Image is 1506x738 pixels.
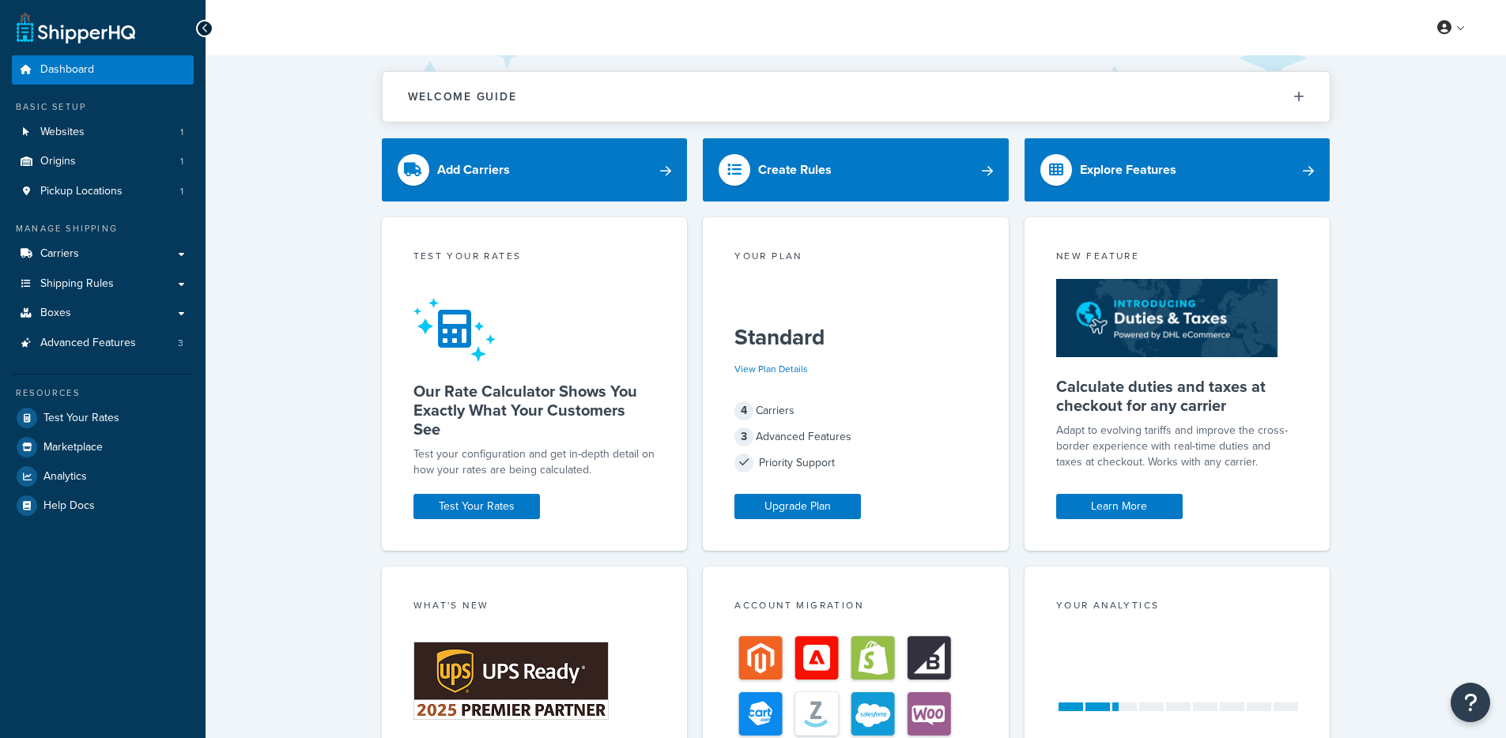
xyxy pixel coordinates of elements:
[12,491,194,520] a: Help Docs
[40,337,136,350] span: Advanced Features
[1056,377,1299,415] h5: Calculate duties and taxes at checkout for any carrier
[12,147,194,176] li: Origins
[408,91,517,103] h2: Welcome Guide
[1056,423,1299,470] p: Adapt to evolving tariffs and improve the cross-border experience with real-time duties and taxes...
[12,118,194,147] a: Websites1
[703,138,1009,201] a: Create Rules
[734,427,753,446] span: 3
[734,452,977,474] div: Priority Support
[12,177,194,206] li: Pickup Locations
[1056,494,1183,519] a: Learn More
[40,247,79,261] span: Carriers
[12,118,194,147] li: Websites
[12,100,194,114] div: Basic Setup
[40,63,94,77] span: Dashboard
[758,159,832,181] div: Create Rules
[12,404,194,432] a: Test Your Rates
[1056,249,1299,267] div: New Feature
[43,412,119,425] span: Test Your Rates
[413,494,540,519] a: Test Your Rates
[1080,159,1176,181] div: Explore Features
[180,185,183,198] span: 1
[734,494,861,519] a: Upgrade Plan
[180,126,183,139] span: 1
[734,598,977,616] div: Account Migration
[40,155,76,168] span: Origins
[12,55,194,85] a: Dashboard
[1056,598,1299,616] div: Your Analytics
[413,446,656,478] div: Test your configuration and get in-depth detail on how your rates are being calculated.
[12,386,194,400] div: Resources
[43,470,87,484] span: Analytics
[382,138,688,201] a: Add Carriers
[12,147,194,176] a: Origins1
[12,177,194,206] a: Pickup Locations1
[734,362,808,376] a: View Plan Details
[178,337,183,350] span: 3
[12,329,194,358] a: Advanced Features3
[12,329,194,358] li: Advanced Features
[734,249,977,267] div: Your Plan
[40,126,85,139] span: Websites
[40,277,114,291] span: Shipping Rules
[734,400,977,422] div: Carriers
[734,325,977,350] h5: Standard
[413,382,656,439] h5: Our Rate Calculator Shows You Exactly What Your Customers See
[383,72,1330,122] button: Welcome Guide
[413,598,656,616] div: What's New
[413,249,656,267] div: Test your rates
[40,185,123,198] span: Pickup Locations
[1025,138,1330,201] a: Explore Features
[43,441,103,454] span: Marketplace
[1451,683,1490,722] button: Open Resource Center
[12,239,194,269] a: Carriers
[180,155,183,168] span: 1
[734,426,977,448] div: Advanced Features
[40,307,71,320] span: Boxes
[437,159,510,181] div: Add Carriers
[734,401,753,420] span: 4
[12,269,194,299] a: Shipping Rules
[12,222,194,235] div: Manage Shipping
[12,299,194,328] a: Boxes
[12,433,194,461] a: Marketplace
[43,499,95,513] span: Help Docs
[12,462,194,491] a: Analytics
